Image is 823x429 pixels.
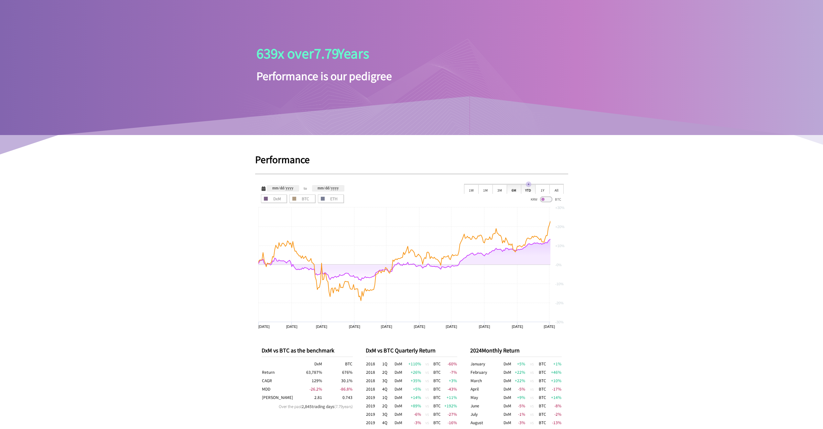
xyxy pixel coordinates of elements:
[382,376,394,385] td: 3Q
[502,360,513,368] td: DxM
[421,402,433,410] td: vs
[538,393,548,402] td: BTC
[441,368,457,376] td: -7 %
[502,418,513,427] td: DxM
[414,325,425,329] text: [DATE]
[382,385,394,393] td: 4Q
[394,393,403,402] td: DxM
[322,360,353,368] th: BTC
[470,368,502,376] td: February
[512,410,525,418] td: -1 %
[403,418,421,427] td: -3 %
[525,360,538,368] td: vs
[403,376,421,385] td: +35 %
[292,360,322,368] th: DxM
[441,393,457,402] td: +11 %
[382,410,394,418] td: 3Q
[525,418,538,427] td: vs
[525,402,538,410] td: vs
[470,418,502,427] td: August
[478,184,493,194] div: 1M
[366,368,382,376] td: 2018
[555,301,564,305] text: -20%
[441,410,457,418] td: -27 %
[292,393,322,402] td: 2.81
[525,410,538,418] td: vs
[555,197,561,202] span: BTC
[394,376,403,385] td: DxM
[470,376,502,385] td: March
[548,368,562,376] td: +46 %
[441,360,457,368] td: -60 %
[263,197,285,201] span: DxM
[320,197,341,201] span: ETH
[446,325,457,329] text: [DATE]
[292,368,322,376] td: 63,787 %
[340,386,352,392] span: -86.8 %
[548,376,562,385] td: +10 %
[531,197,537,202] span: KRW
[441,402,457,410] td: +192 %
[555,282,564,286] text: -10%
[512,393,525,402] td: +9 %
[470,410,502,418] td: July
[292,376,322,385] td: 129 %
[521,184,535,194] div: YTD
[403,360,421,368] td: +110 %
[433,368,441,376] td: BTC
[316,325,327,329] text: [DATE]
[548,418,562,427] td: -13 %
[421,360,433,368] td: vs
[255,154,568,164] h1: Performance
[512,360,525,368] td: +5 %
[538,376,548,385] td: BTC
[349,325,360,329] text: [DATE]
[262,368,292,376] th: Return
[381,325,392,329] text: [DATE]
[302,403,334,409] span: 2,845 trading days
[403,393,421,402] td: +14 %
[382,393,394,402] td: 1Q
[479,325,490,329] text: [DATE]
[366,376,382,385] td: 2018
[549,184,564,194] div: All
[502,376,513,385] td: DxM
[382,368,394,376] td: 2Q
[548,360,562,368] td: +1 %
[304,185,308,192] span: to
[382,360,394,368] td: 1Q
[544,325,555,329] text: [DATE]
[366,418,382,427] td: 2019
[262,346,353,354] p: DxM vs BTC as the benchmark
[433,418,441,427] td: BTC
[502,368,513,376] td: DxM
[262,394,293,400] span: Sharpe Ratio
[394,418,403,427] td: DxM
[286,325,297,329] text: [DATE]
[322,393,353,402] td: 0.743
[525,385,538,393] td: vs
[555,244,565,248] text: +10%
[421,393,433,402] td: vs
[433,410,441,418] td: BTC
[555,263,562,267] text: -0%
[548,410,562,418] td: -2 %
[262,376,292,385] th: Compound Annual Growth Rate
[525,368,538,376] td: vs
[421,376,433,385] td: vs
[512,402,525,410] td: -5 %
[433,360,441,368] td: BTC
[538,368,548,376] td: BTC
[512,418,525,427] td: -3 %
[292,197,313,201] span: BTC
[538,385,548,393] td: BTC
[538,360,548,368] td: BTC
[394,360,403,368] td: DxM
[512,376,525,385] td: +22 %
[366,393,382,402] td: 2019
[433,385,441,393] td: BTC
[470,402,502,410] td: June
[262,403,353,409] p: Over the past ( 7.79 years)
[366,346,457,354] p: DxM vs BTC Quarterly Return
[309,386,322,392] span: -26.2 %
